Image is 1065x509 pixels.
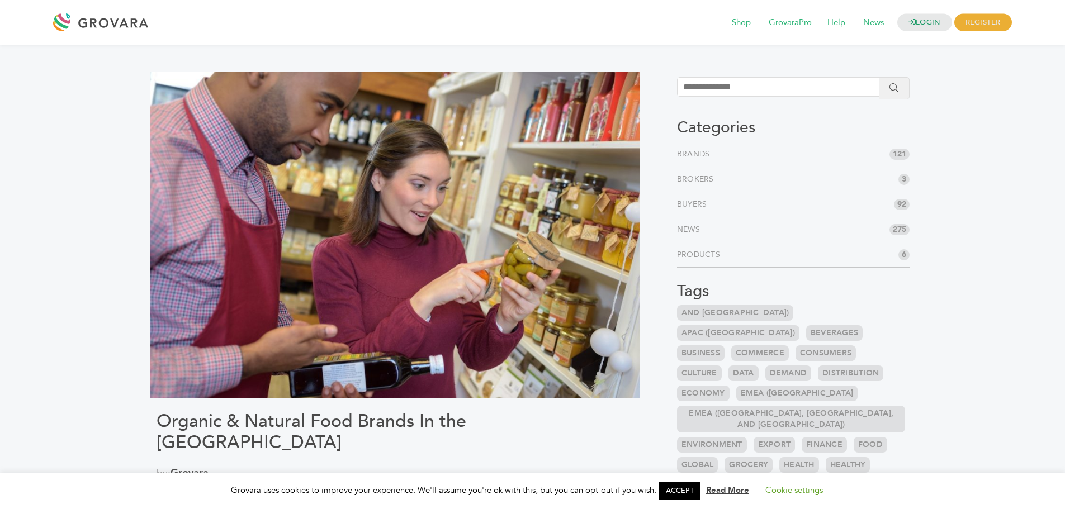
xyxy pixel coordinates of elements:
[677,118,910,137] h3: Categories
[826,457,870,473] a: Healthy
[889,149,910,160] span: 121
[677,345,725,361] a: Business
[802,437,847,453] a: Finance
[898,249,910,260] span: 6
[157,411,633,454] h1: Organic & Natural Food Brands In the [GEOGRAPHIC_DATA]
[818,365,883,381] a: Distribution
[677,457,718,473] a: Global
[677,386,730,401] a: Economy
[820,12,853,34] span: Help
[765,365,812,381] a: Demand
[706,484,749,496] a: Read More
[677,224,704,235] a: News
[724,17,759,29] a: Shop
[724,12,759,34] span: Shop
[796,345,856,361] a: Consumers
[736,386,858,401] a: EMEA ([GEOGRAPHIC_DATA]
[806,325,863,341] a: Beverages
[231,484,834,496] span: Grovara uses cookies to improve your experience. We'll assume you're ok with this, but you can op...
[677,249,725,260] a: Products
[754,437,796,453] a: Export
[725,457,773,473] a: Grocery
[898,174,910,185] span: 3
[157,465,633,481] span: by:
[855,17,892,29] a: News
[731,345,789,361] a: Commerce
[765,484,823,496] a: Cookie settings
[894,199,910,210] span: 92
[761,12,820,34] span: GrovaraPro
[677,149,714,160] a: Brands
[677,282,910,301] h3: Tags
[659,482,700,500] a: ACCEPT
[761,17,820,29] a: GrovaraPro
[677,365,722,381] a: Culture
[954,14,1012,31] span: REGISTER
[677,174,718,185] a: Brokers
[677,199,712,210] a: Buyers
[677,305,794,321] a: and [GEOGRAPHIC_DATA])
[854,437,887,453] a: Food
[677,325,799,341] a: APAC ([GEOGRAPHIC_DATA])
[855,12,892,34] span: News
[820,17,853,29] a: Help
[779,457,819,473] a: Health
[171,466,209,480] a: Grovara
[728,365,759,381] a: Data
[897,14,952,31] a: LOGIN
[677,406,906,432] a: EMEA ([GEOGRAPHIC_DATA], [GEOGRAPHIC_DATA], and [GEOGRAPHIC_DATA])
[677,437,747,453] a: Environment
[889,224,910,235] span: 275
